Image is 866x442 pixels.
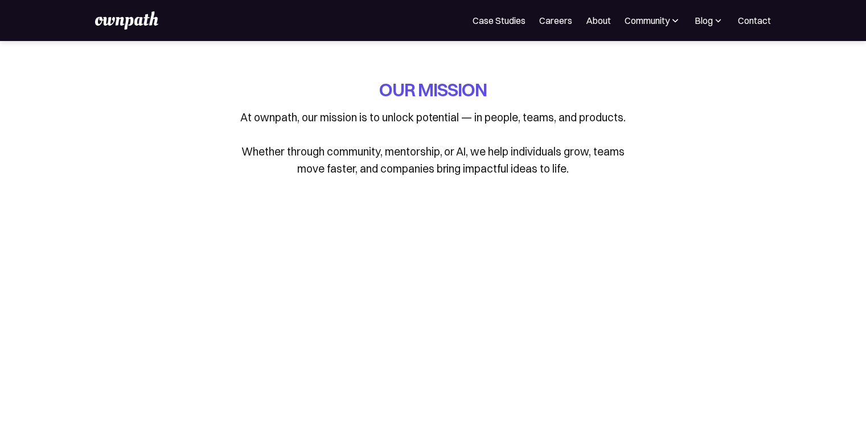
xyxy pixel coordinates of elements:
div: Blog [695,14,724,27]
h1: OUR MISSION [379,77,487,102]
a: Contact [738,14,771,27]
a: About [586,14,611,27]
a: Careers [539,14,572,27]
p: At ownpath, our mission is to unlock potential — in people, teams, and products. Whether through ... [234,109,633,177]
div: Community [625,14,670,27]
a: Case Studies [473,14,526,27]
div: Blog [695,14,713,27]
div: Community [625,14,681,27]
